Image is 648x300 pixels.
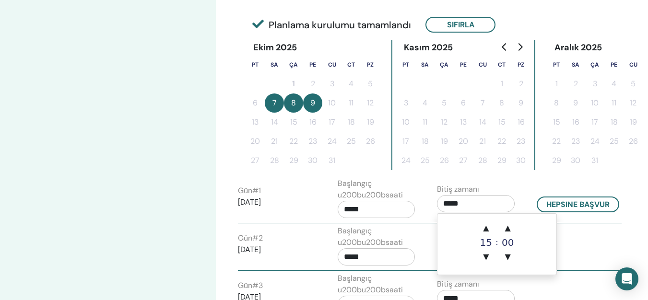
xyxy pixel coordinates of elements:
[511,151,530,170] button: 30
[425,17,495,33] button: Sıfırla
[361,55,380,74] th: Pazar
[547,40,610,55] div: Aralık 2025
[415,113,435,132] button: 11
[435,151,454,170] button: 26
[473,132,492,151] button: 21
[547,132,566,151] button: 22
[303,151,322,170] button: 30
[624,74,643,93] button: 5
[476,247,495,266] span: ▼
[265,93,284,113] button: 7
[511,113,530,132] button: 16
[473,151,492,170] button: 28
[342,113,361,132] button: 18
[265,55,284,74] th: Salı
[437,278,479,290] label: Bitiş zamanı
[492,55,511,74] th: Cumartesi
[396,151,415,170] button: 24
[435,93,454,113] button: 5
[415,132,435,151] button: 18
[511,93,530,113] button: 9
[238,280,263,291] label: Gün # 3
[604,113,624,132] button: 18
[585,55,604,74] th: Çarşamba
[322,55,342,74] th: Cuma
[246,93,265,113] button: 6
[604,55,624,74] th: Perşembe
[473,93,492,113] button: 7
[497,37,512,57] button: Go to previous month
[338,273,415,296] label: Başlangıç u200bu200bsaati
[284,113,303,132] button: 15
[454,132,473,151] button: 20
[454,151,473,170] button: 27
[246,151,265,170] button: 27
[437,184,479,195] label: Bitiş zamanı
[624,93,643,113] button: 12
[246,55,265,74] th: Pazartesi
[238,244,316,255] p: [DATE]
[322,151,342,170] button: 31
[547,74,566,93] button: 1
[512,37,528,57] button: Go to next month
[396,113,415,132] button: 10
[396,132,415,151] button: 17
[585,74,604,93] button: 3
[342,93,361,113] button: 11
[322,74,342,93] button: 3
[454,55,473,74] th: Perşembe
[396,93,415,113] button: 3
[624,113,643,132] button: 19
[498,238,518,247] div: 00
[303,55,322,74] th: Perşembe
[435,113,454,132] button: 12
[604,74,624,93] button: 4
[498,219,518,238] span: ▲
[435,132,454,151] button: 19
[396,40,461,55] div: Kasım 2025
[566,93,585,113] button: 9
[547,55,566,74] th: Pazartesi
[238,232,263,244] label: Gün # 2
[537,196,619,212] button: Hepsine başvur
[492,74,511,93] button: 1
[624,132,643,151] button: 26
[303,132,322,151] button: 23
[454,113,473,132] button: 13
[303,93,322,113] button: 9
[511,74,530,93] button: 2
[476,219,495,238] span: ▲
[238,185,261,196] label: Gün # 1
[566,74,585,93] button: 2
[338,178,415,201] label: Başlangıç u200bu200bsaati
[495,219,498,266] div: :
[246,113,265,132] button: 13
[624,55,643,74] th: Cuma
[547,93,566,113] button: 8
[476,238,495,247] div: 15
[238,196,316,208] p: [DATE]
[566,113,585,132] button: 16
[473,113,492,132] button: 14
[615,267,638,290] div: Open Intercom Messenger
[492,93,511,113] button: 8
[511,132,530,151] button: 23
[338,225,415,248] label: Başlangıç u200bu200bsaati
[284,55,303,74] th: Çarşamba
[415,151,435,170] button: 25
[303,74,322,93] button: 2
[585,113,604,132] button: 17
[284,132,303,151] button: 22
[322,132,342,151] button: 24
[246,132,265,151] button: 20
[435,55,454,74] th: Çarşamba
[415,93,435,113] button: 4
[604,132,624,151] button: 25
[511,55,530,74] th: Pazar
[361,132,380,151] button: 26
[265,132,284,151] button: 21
[415,55,435,74] th: Salı
[492,151,511,170] button: 29
[492,132,511,151] button: 22
[342,132,361,151] button: 25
